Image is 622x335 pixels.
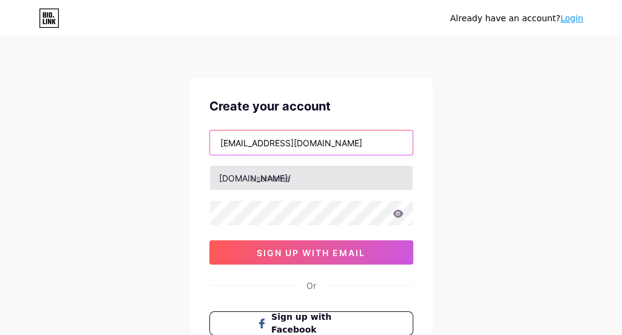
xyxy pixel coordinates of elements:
input: Email [210,130,413,155]
div: [DOMAIN_NAME]/ [219,172,291,184]
div: Already have an account? [450,12,583,25]
div: Or [306,279,316,292]
button: sign up with email [209,240,413,265]
input: username [210,166,413,190]
span: sign up with email [257,248,365,258]
div: Create your account [209,97,413,115]
a: Login [560,13,583,23]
